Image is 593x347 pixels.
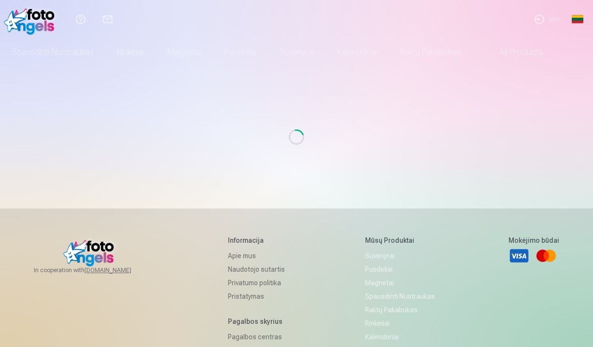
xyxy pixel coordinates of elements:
[365,276,435,290] a: Magnetai
[212,39,268,66] a: Puodeliai
[388,39,472,66] a: Raktų pakabukas
[365,303,435,317] a: Raktų pakabukas
[268,39,325,66] a: Suvenyrai
[4,4,59,35] img: /fa2
[228,276,292,290] a: Privatumo politika
[365,330,435,344] a: Kalendoriai
[508,236,559,245] h5: Mokėjimo būdai
[325,39,388,66] a: Kalendoriai
[228,317,292,326] h5: Pagalbos skyrius
[472,39,555,66] a: All products
[228,290,292,303] a: Pristatymas
[228,263,292,276] a: Naudotojo sutartis
[228,249,292,263] a: Apie mus
[105,39,156,66] a: Rinkiniai
[365,317,435,330] a: Rinkiniai
[365,263,435,276] a: Puodeliai
[34,266,155,274] span: In cooperation with
[156,39,212,66] a: Magnetai
[536,245,557,266] a: Mastercard
[228,330,292,344] a: Pagalbos centras
[228,236,292,245] h5: Informacija
[365,290,435,303] a: Spausdinti nuotraukas
[508,245,530,266] a: Visa
[85,266,155,274] a: [DOMAIN_NAME]
[365,236,435,245] h5: Mūsų produktai
[365,249,435,263] a: Suvenyrai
